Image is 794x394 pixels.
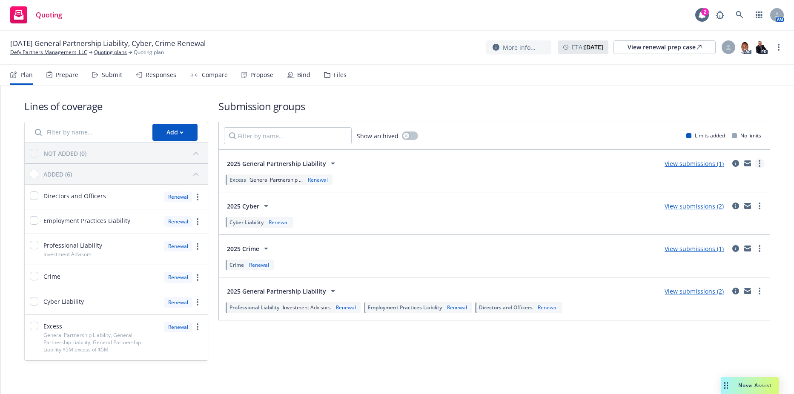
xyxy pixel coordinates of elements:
[30,124,147,141] input: Filter by name...
[613,40,716,54] a: View renewal prep case
[229,219,264,226] span: Cyber Liability
[334,71,347,78] div: Files
[192,322,203,332] a: more
[10,38,206,49] span: [DATE] General Partnership Liability, Cyber, Crime Renewal
[267,219,290,226] div: Renewal
[686,132,725,139] div: Limits added
[486,40,551,54] button: More info...
[754,286,765,296] a: more
[224,197,274,214] button: 2025 Cyber
[357,131,398,140] span: Show archived
[731,243,741,254] a: circleInformation
[164,241,192,251] div: Renewal
[43,272,60,281] span: Crime
[166,124,183,140] div: Add
[306,176,330,183] div: Renewal
[10,49,87,56] a: Defy Partners Management, LLC
[43,251,92,258] span: Investment Advisors
[227,287,326,296] span: 2025 General Partnership Liability
[742,243,753,254] a: mail
[711,6,728,23] a: Report a Bug
[665,245,724,253] a: View submissions (1)
[754,201,765,211] a: more
[503,43,536,52] span: More info...
[774,42,784,52] a: more
[665,160,724,168] a: View submissions (1)
[536,304,559,311] div: Renewal
[20,71,33,78] div: Plan
[721,377,779,394] button: Nova Assist
[731,286,741,296] a: circleInformation
[250,71,273,78] div: Propose
[164,322,192,332] div: Renewal
[247,261,271,268] div: Renewal
[94,49,127,56] a: Quoting plans
[43,297,84,306] span: Cyber Liability
[56,71,78,78] div: Prepare
[701,8,709,16] div: 2
[164,216,192,227] div: Renewal
[572,43,603,51] span: ETA :
[24,99,208,113] h1: Lines of coverage
[738,40,751,54] img: photo
[731,6,748,23] a: Search
[43,170,72,179] div: ADDED (6)
[227,159,326,168] span: 2025 General Partnership Liability
[43,146,203,160] button: NOT ADDED (0)
[229,261,244,268] span: Crime
[192,241,203,251] a: more
[43,331,159,353] span: General Partnership Liability, General Partnership Liability, General Partnership Liability $5M e...
[43,149,86,158] div: NOT ADDED (0)
[732,132,761,139] div: No limits
[164,297,192,308] div: Renewal
[731,201,741,211] a: circleInformation
[224,127,352,144] input: Filter by name...
[192,192,203,202] a: more
[751,6,768,23] a: Switch app
[229,176,246,183] span: Excess
[584,43,603,51] strong: [DATE]
[102,71,122,78] div: Submit
[665,287,724,295] a: View submissions (2)
[227,202,259,211] span: 2025 Cyber
[224,240,274,257] button: 2025 Crime
[192,217,203,227] a: more
[192,297,203,307] a: more
[43,241,102,250] span: Professional Liability
[43,216,130,225] span: Employment Practices Liability
[721,377,731,394] div: Drag to move
[36,11,62,18] span: Quoting
[202,71,228,78] div: Compare
[134,49,164,56] span: Quoting plan
[628,41,702,54] div: View renewal prep case
[283,304,331,311] span: Investment Advisors
[334,304,358,311] div: Renewal
[43,191,106,200] span: Directors and Officers
[224,155,341,172] button: 2025 General Partnership Liability
[164,272,192,283] div: Renewal
[43,322,62,331] span: Excess
[742,201,753,211] a: mail
[445,304,469,311] div: Renewal
[224,283,341,300] button: 2025 General Partnership Liability
[754,158,765,168] a: more
[192,272,203,283] a: more
[368,304,442,311] span: Employment Practices Liability
[218,99,770,113] h1: Submission groups
[742,158,753,168] a: mail
[249,176,303,183] span: General Partnership ...
[297,71,310,78] div: Bind
[665,202,724,210] a: View submissions (2)
[152,124,198,141] button: Add
[742,286,753,296] a: mail
[227,244,259,253] span: 2025 Crime
[164,191,192,202] div: Renewal
[754,40,768,54] img: photo
[43,167,203,181] button: ADDED (6)
[7,3,66,27] a: Quoting
[479,304,533,311] span: Directors and Officers
[754,243,765,254] a: more
[731,158,741,168] a: circleInformation
[229,304,279,311] span: Professional Liability
[146,71,176,78] div: Responses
